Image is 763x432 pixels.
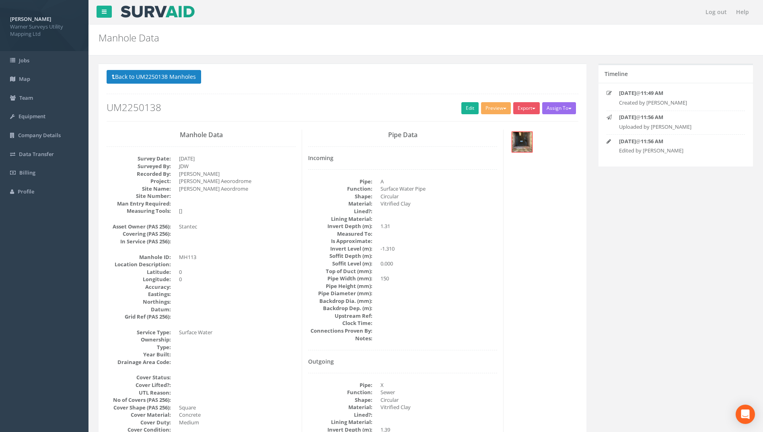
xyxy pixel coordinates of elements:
[99,33,642,43] h2: Manhole Data
[107,411,171,419] dt: Cover Material:
[308,208,372,215] dt: Lined?:
[19,57,29,64] span: Jobs
[107,230,171,238] dt: Covering (PAS 256):
[107,207,171,215] dt: Measuring Tools:
[19,94,33,101] span: Team
[107,374,171,381] dt: Cover Status:
[19,150,54,158] span: Data Transfer
[107,185,171,193] dt: Site Name:
[179,170,296,178] dd: [PERSON_NAME]
[380,185,497,193] dd: Surface Water Pipe
[308,155,497,161] h4: Incoming
[19,113,45,120] span: Equipment
[107,283,171,291] dt: Accuracy:
[107,344,171,351] dt: Type:
[308,396,372,404] dt: Shape:
[107,238,171,245] dt: In Service (PAS 256):
[619,113,732,121] p: @
[308,297,372,305] dt: Backdrop Dia. (mm):
[107,200,171,208] dt: Man Entry Required:
[107,268,171,276] dt: Latitude:
[461,102,479,114] a: Edit
[10,23,78,38] span: Warner Surveys Utility Mapping Ltd
[107,163,171,170] dt: Surveyed By:
[380,245,497,253] dd: -1.310
[641,89,663,97] strong: 11:49 AM
[308,335,372,342] dt: Notes:
[19,75,30,82] span: Map
[619,89,732,97] p: @
[107,276,171,283] dt: Longitude:
[308,252,372,260] dt: Soffit Depth (m):
[179,329,296,336] dd: Surface Water
[179,223,296,230] dd: Stantec
[107,306,171,313] dt: Datum:
[107,358,171,366] dt: Drainage Area Code:
[179,163,296,170] dd: JDW
[619,138,732,145] p: @
[107,404,171,411] dt: Cover Shape (PAS 256):
[542,102,576,114] button: Assign To
[308,403,372,411] dt: Material:
[641,138,663,145] strong: 11:56 AM
[179,207,296,215] dd: []
[107,102,578,113] h2: UM2250138
[308,178,372,185] dt: Pipe:
[107,396,171,404] dt: No of Covers (PAS 256):
[308,237,372,245] dt: Is Approximate:
[107,253,171,261] dt: Manhole ID:
[308,260,372,267] dt: Soffit Level (m):
[308,312,372,320] dt: Upstream Ref:
[107,389,171,397] dt: UTL Reason:
[179,253,296,261] dd: MH113
[107,290,171,298] dt: Eastings:
[308,275,372,282] dt: Pipe Width (mm):
[308,381,372,389] dt: Pipe:
[308,185,372,193] dt: Function:
[107,192,171,200] dt: Site Number:
[380,222,497,230] dd: 1.31
[107,170,171,178] dt: Recorded By:
[107,261,171,268] dt: Location Description:
[18,188,34,195] span: Profile
[380,275,497,282] dd: 150
[107,177,171,185] dt: Project:
[308,215,372,223] dt: Lining Material:
[308,319,372,327] dt: Clock Time:
[380,193,497,200] dd: Circular
[512,132,532,152] img: efd31588-6014-61c2-dfc4-776d2ff71daa_cff8d661-aefe-d7c8-21a7-c1b4eb63e93a_thumb.jpg
[380,403,497,411] dd: Vitrified Clay
[619,113,636,121] strong: [DATE]
[308,267,372,275] dt: Top of Duct (mm):
[179,276,296,283] dd: 0
[308,230,372,238] dt: Measured To:
[380,381,497,389] dd: X
[308,358,497,364] h4: Outgoing
[308,389,372,396] dt: Function:
[107,132,296,139] h3: Manhole Data
[513,102,540,114] button: Export
[308,282,372,290] dt: Pipe Height (mm):
[179,419,296,426] dd: Medium
[179,268,296,276] dd: 0
[179,411,296,419] dd: Concrete
[179,155,296,163] dd: [DATE]
[380,396,497,404] dd: Circular
[380,389,497,396] dd: Sewer
[107,381,171,389] dt: Cover Lifted?:
[10,15,51,23] strong: [PERSON_NAME]
[107,351,171,358] dt: Year Built:
[619,89,636,97] strong: [DATE]
[380,260,497,267] dd: 0.000
[619,147,732,154] p: Edited by [PERSON_NAME]
[308,411,372,419] dt: Lined?:
[179,185,296,193] dd: [PERSON_NAME] Aeordrome
[308,245,372,253] dt: Invert Level (m):
[641,113,663,121] strong: 11:56 AM
[308,200,372,208] dt: Material:
[179,404,296,411] dd: Square
[107,336,171,344] dt: Ownership:
[107,313,171,321] dt: Grid Ref (PAS 256):
[619,138,636,145] strong: [DATE]
[380,178,497,185] dd: A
